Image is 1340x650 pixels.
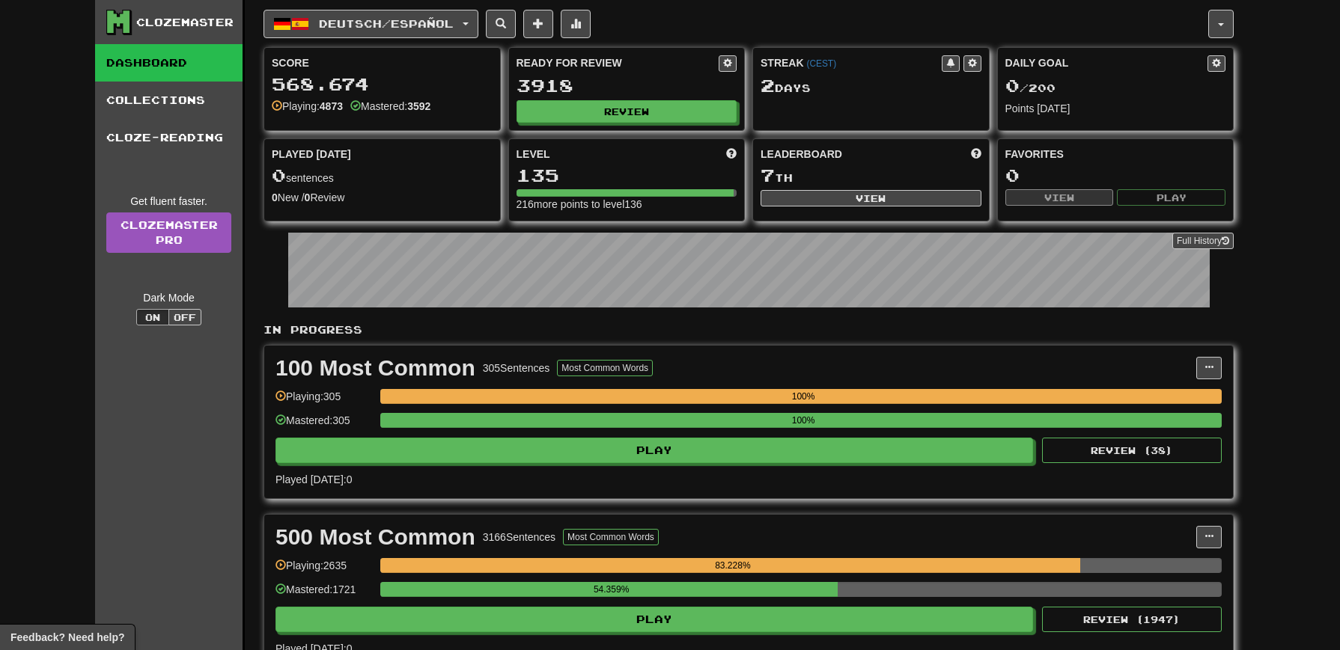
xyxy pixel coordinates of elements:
a: Collections [95,82,243,119]
div: th [761,166,981,186]
div: Points [DATE] [1005,101,1226,116]
span: Level [517,147,550,162]
span: 0 [1005,75,1020,96]
button: View [761,190,981,206]
button: Review [517,100,737,123]
div: Score [272,55,493,70]
button: Most Common Words [557,360,653,376]
a: Cloze-Reading [95,119,243,156]
div: Mastered: 1721 [275,582,373,607]
a: Dashboard [95,44,243,82]
div: Ready for Review [517,55,719,70]
button: More stats [561,10,591,38]
div: 54.359% [385,582,838,597]
div: 135 [517,166,737,185]
a: ClozemasterPro [106,212,231,253]
button: View [1005,189,1114,206]
button: Add sentence to collection [523,10,553,38]
div: sentences [272,166,493,186]
button: Deutsch/Español [264,10,478,38]
a: (CEST) [806,58,836,69]
span: Open feedback widget [10,630,124,645]
button: Play [275,607,1033,632]
span: 2 [761,75,775,96]
div: 100 Most Common [275,357,475,379]
div: Daily Goal [1005,55,1208,72]
div: Streak [761,55,942,70]
div: Day s [761,76,981,96]
span: 7 [761,165,775,186]
div: Mastered: [350,99,430,114]
div: 216 more points to level 136 [517,197,737,212]
div: Playing: 305 [275,389,373,414]
div: Dark Mode [106,290,231,305]
div: 305 Sentences [483,361,550,375]
div: New / Review [272,190,493,205]
div: Mastered: 305 [275,413,373,438]
button: On [136,309,169,325]
span: / 200 [1005,82,1056,94]
div: Playing: [272,99,343,114]
div: 3918 [517,76,737,95]
div: Favorites [1005,147,1226,162]
div: 500 Most Common [275,526,475,548]
div: Get fluent faster. [106,194,231,209]
button: Play [275,438,1033,463]
span: Played [DATE]: 0 [275,473,352,485]
span: This week in points, UTC [971,147,981,162]
span: Played [DATE] [272,147,351,162]
strong: 0 [305,191,311,203]
strong: 4873 [320,100,343,112]
button: Full History [1172,233,1234,249]
div: 83.228% [385,558,1080,573]
strong: 0 [272,191,278,203]
span: 0 [272,165,286,186]
div: 0 [1005,166,1226,185]
span: Deutsch / Español [319,17,454,30]
div: Playing: 2635 [275,558,373,583]
strong: 3592 [407,100,430,112]
div: 100% [385,389,1222,404]
div: 3166 Sentences [483,530,555,545]
button: Off [168,309,201,325]
button: Most Common Words [563,529,659,545]
button: Review (38) [1042,438,1222,463]
span: Leaderboard [761,147,842,162]
p: In Progress [264,322,1234,337]
div: 568.674 [272,75,493,93]
button: Review (1947) [1042,607,1222,632]
button: Search sentences [486,10,516,38]
span: Score more points to level up [726,147,737,162]
div: 100% [385,413,1222,428]
div: Clozemaster [136,15,234,30]
button: Play [1117,189,1225,206]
